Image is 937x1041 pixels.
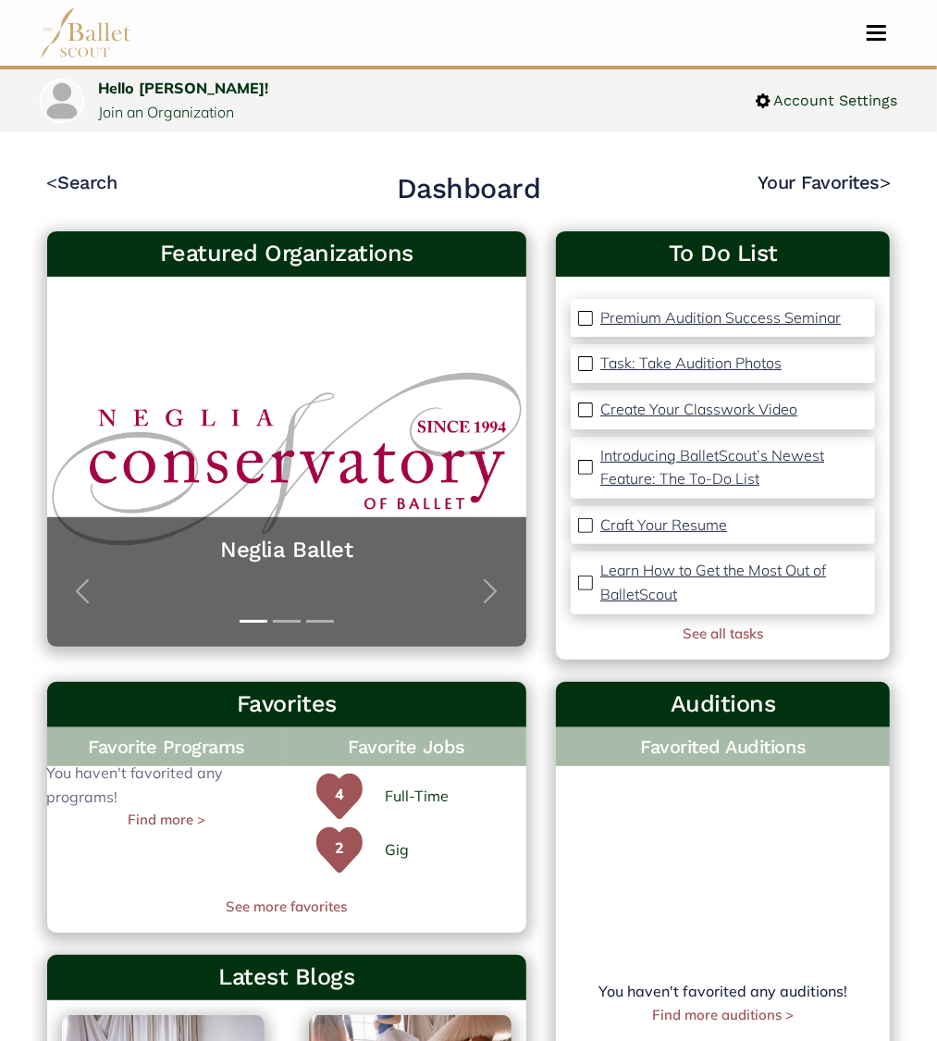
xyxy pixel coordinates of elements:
button: Slide 1 [240,611,267,632]
button: Slide 2 [273,611,301,632]
a: <Search [47,171,117,193]
a: Neglia Ballet [66,536,509,564]
code: < [47,170,58,193]
img: heart-green.svg [316,774,363,820]
p: You haven't favorited any auditions! [556,980,890,1004]
a: To Do List [571,239,875,269]
a: Find more auditions > [652,1006,794,1023]
span: Account Settings [771,89,898,113]
h3: Featured Organizations [62,239,512,269]
p: Task: Take Audition Photos [600,353,782,372]
p: 4 [316,783,363,829]
div: You haven't favorited any programs! [47,774,287,820]
p: Craft Your Resume [600,515,727,534]
code: > [880,170,891,193]
p: Create Your Classwork Video [600,400,797,418]
h2: Dashboard [397,170,541,206]
a: Task: Take Audition Photos [600,352,782,376]
p: Introducing BalletScout’s Newest Feature: The To-Do List [600,446,824,489]
a: Join an Organization [99,103,235,121]
a: Full-Time [385,785,449,809]
a: Find more > [128,809,205,831]
p: Premium Audition Success Seminar [600,308,841,327]
a: Introducing BalletScout’s Newest Feature: The To-Do List [600,444,868,491]
a: See more favorites [47,896,527,918]
a: Your Favorites> [758,171,891,193]
button: Slide 3 [306,611,334,632]
a: See all tasks [683,625,763,642]
a: Learn How to Get the Most Out of BalletScout [600,559,868,606]
a: Create Your Classwork Video [600,398,797,422]
a: Craft Your Resume [600,514,727,538]
img: profile picture [42,81,82,121]
button: Toggle navigation [855,24,898,42]
h3: Latest Blogs [62,962,512,993]
a: Premium Audition Success Seminar [600,306,841,330]
p: 2 [316,837,363,883]
h4: Favorite Programs [47,727,287,766]
a: Account Settings [756,89,898,113]
h3: Favorites [62,689,512,720]
p: Learn How to Get the Most Out of BalletScout [600,561,826,603]
h4: Favorited Auditions [571,735,875,759]
a: Hello [PERSON_NAME]! [99,79,269,97]
h3: Auditions [571,689,875,720]
h4: Favorite Jobs [287,727,526,766]
a: Gig [385,838,409,862]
